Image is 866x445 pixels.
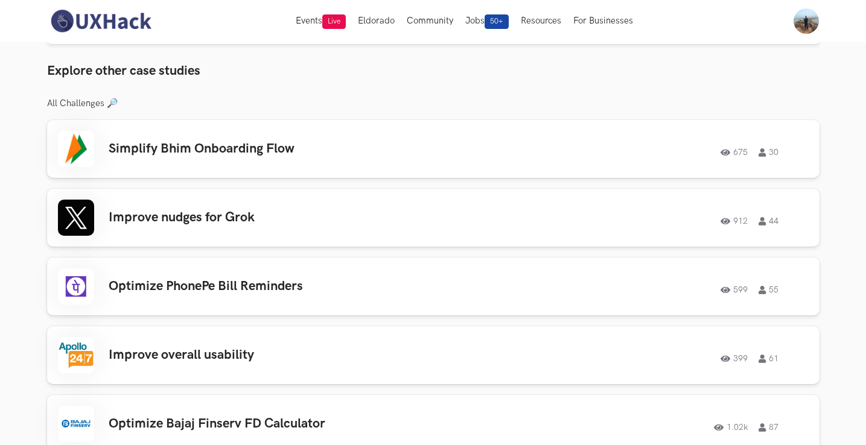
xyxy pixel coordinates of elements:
[759,217,778,226] span: 44
[47,189,820,247] a: Improve nudges for Grok91244
[47,63,820,79] h3: Explore other case studies
[759,286,778,294] span: 55
[109,279,451,294] h3: Optimize PhonePe Bill Reminders
[721,148,748,157] span: 675
[47,98,820,109] h3: All Challenges 🔎
[759,423,778,432] span: 87
[47,120,820,178] a: Simplify Bhim Onboarding Flow67530
[721,217,748,226] span: 912
[794,8,819,34] img: Your profile pic
[47,326,820,384] a: Improve overall usability39961
[47,257,820,315] a: Optimize PhonePe Bill Reminders59955
[109,347,451,363] h3: Improve overall usability
[485,14,509,29] span: 50+
[759,148,778,157] span: 30
[714,423,748,432] span: 1.02k
[109,416,451,432] h3: Optimize Bajaj Finserv FD Calculator
[109,210,451,226] h3: Improve nudges for Grok
[721,286,748,294] span: 599
[109,141,451,157] h3: Simplify Bhim Onboarding Flow
[322,14,346,29] span: Live
[759,355,778,363] span: 61
[47,8,154,34] img: UXHack-logo.png
[721,355,748,363] span: 399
